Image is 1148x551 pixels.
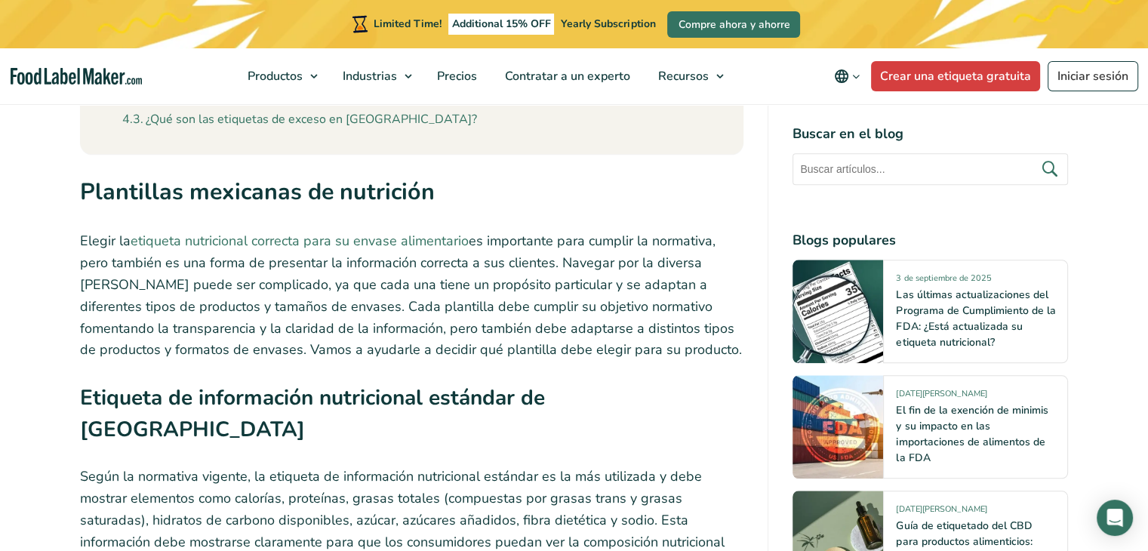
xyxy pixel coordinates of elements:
[561,17,655,31] span: Yearly Subscription
[234,48,325,104] a: Productos
[432,68,479,85] span: Precios
[871,61,1040,91] a: Crear una etiqueta gratuita
[667,11,800,38] a: Compre ahora y ahorre
[1048,61,1138,91] a: Iniciar sesión
[793,124,1068,144] h4: Buscar en el blog
[896,403,1048,465] a: El fin de la exención de minimis y su impacto en las importaciones de alimentos de la FDA
[896,503,986,521] span: [DATE][PERSON_NAME]
[243,68,304,85] span: Productos
[131,232,469,250] a: etiqueta nutricional correcta para su envase alimentario
[793,230,1068,251] h4: Blogs populares
[896,272,991,290] span: 3 de septiembre de 2025
[423,48,488,104] a: Precios
[338,68,399,85] span: Industrias
[896,388,986,405] span: [DATE][PERSON_NAME]
[645,48,731,104] a: Recursos
[11,68,142,85] a: Food Label Maker homepage
[80,230,744,361] p: Elegir la es importante para cumplir la normativa, pero también es una forma de presentar la info...
[80,383,545,444] strong: Etiqueta de información nutricional estándar de [GEOGRAPHIC_DATA]
[80,176,435,208] strong: Plantillas mexicanas de nutrición
[491,48,641,104] a: Contratar a un experto
[500,68,632,85] span: Contratar a un experto
[823,61,871,91] button: Change language
[1097,500,1133,536] div: Open Intercom Messenger
[448,14,555,35] span: Additional 15% OFF
[793,153,1068,185] input: Buscar artículos...
[654,68,710,85] span: Recursos
[329,48,420,104] a: Industrias
[374,17,442,31] span: Limited Time!
[896,288,1055,349] a: Las últimas actualizaciones del Programa de Cumplimiento de la FDA: ¿Está actualizada su etiqueta...
[122,110,477,130] a: ¿Qué son las etiquetas de exceso en [GEOGRAPHIC_DATA]?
